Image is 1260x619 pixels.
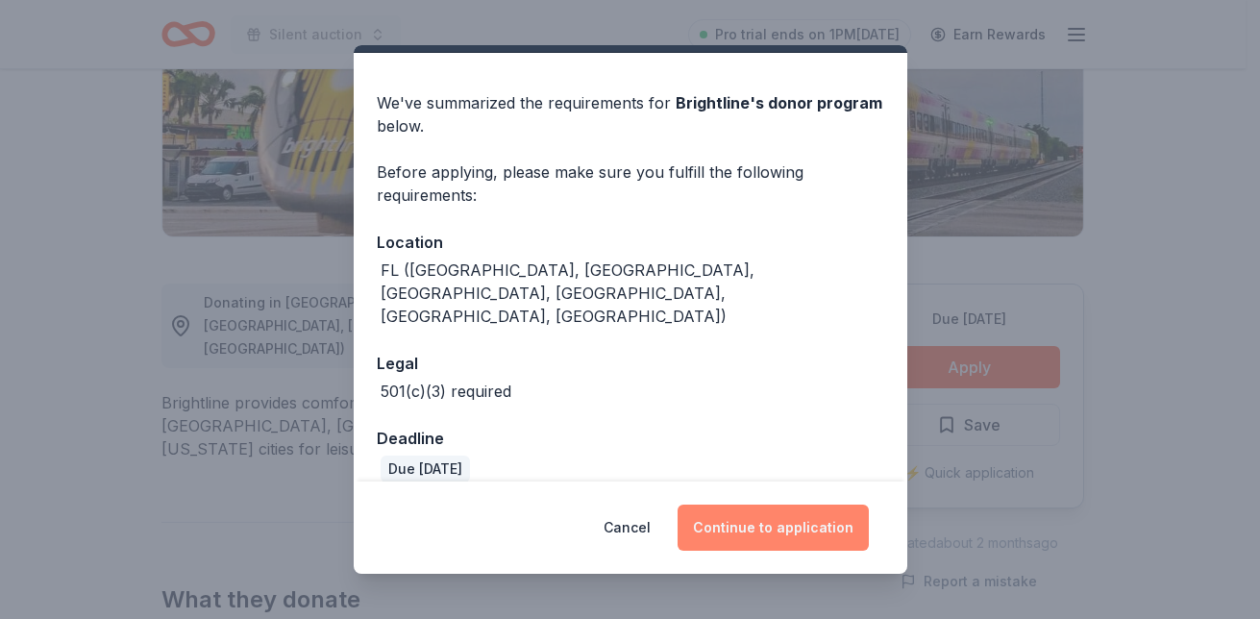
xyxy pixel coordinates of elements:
div: Deadline [377,426,884,451]
span: Brightline 's donor program [676,93,882,112]
button: Cancel [604,505,651,551]
button: Continue to application [678,505,869,551]
div: 501(c)(3) required [381,380,511,403]
div: Before applying, please make sure you fulfill the following requirements: [377,161,884,207]
div: We've summarized the requirements for below. [377,91,884,137]
div: Due [DATE] [381,456,470,483]
div: Legal [377,351,884,376]
div: Location [377,230,884,255]
div: FL ([GEOGRAPHIC_DATA], [GEOGRAPHIC_DATA], [GEOGRAPHIC_DATA], [GEOGRAPHIC_DATA], [GEOGRAPHIC_DATA]... [381,259,884,328]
